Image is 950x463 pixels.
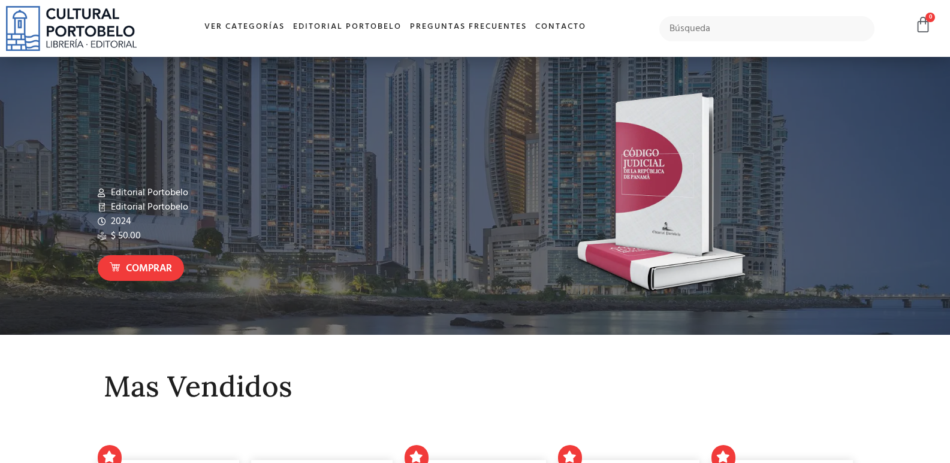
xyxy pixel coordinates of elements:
[108,229,141,243] span: $ 50.00
[98,255,184,281] a: Comprar
[108,186,188,200] span: Editorial Portobelo
[108,200,188,214] span: Editorial Portobelo
[915,16,931,34] a: 0
[104,371,847,403] h2: Mas Vendidos
[289,14,406,40] a: Editorial Portobelo
[406,14,531,40] a: Preguntas frecuentes
[659,16,874,41] input: Búsqueda
[925,13,935,22] span: 0
[108,214,131,229] span: 2024
[126,261,172,277] span: Comprar
[531,14,590,40] a: Contacto
[200,14,289,40] a: Ver Categorías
